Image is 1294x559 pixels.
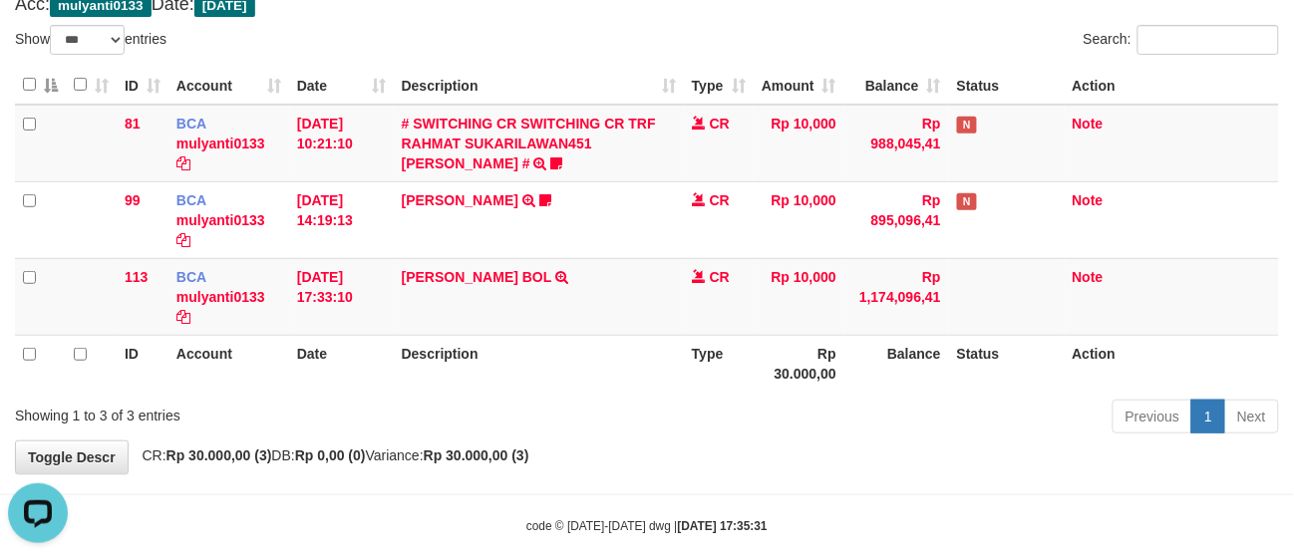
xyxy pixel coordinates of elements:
a: mulyanti0133 [176,136,265,151]
td: Rp 988,045,41 [844,105,949,182]
a: Next [1224,400,1279,433]
td: Rp 10,000 [754,105,844,182]
strong: Rp 30.000,00 (3) [166,447,272,463]
th: Action [1065,335,1279,392]
a: Note [1073,269,1104,285]
th: Date: activate to sort column ascending [289,66,394,105]
span: CR [710,116,730,132]
a: [PERSON_NAME] [402,192,518,208]
span: BCA [176,269,206,285]
td: Rp 1,174,096,41 [844,258,949,335]
select: Showentries [50,25,125,55]
a: Copy mulyanti0133 to clipboard [176,309,190,325]
span: Has Note [957,117,977,134]
th: Account [168,335,289,392]
th: Type: activate to sort column ascending [684,66,754,105]
a: Copy mulyanti0133 to clipboard [176,232,190,248]
div: Showing 1 to 3 of 3 entries [15,398,524,425]
a: mulyanti0133 [176,212,265,228]
th: Description [394,335,684,392]
td: [DATE] 17:33:10 [289,258,394,335]
span: BCA [176,192,206,208]
th: : activate to sort column descending [15,66,66,105]
th: Balance: activate to sort column ascending [844,66,949,105]
a: Note [1073,116,1104,132]
span: CR [710,192,730,208]
span: CR: DB: Variance: [133,447,529,463]
span: 81 [125,116,141,132]
a: Copy mulyanti0133 to clipboard [176,155,190,171]
th: Description: activate to sort column ascending [394,66,684,105]
strong: [DATE] 17:35:31 [678,519,768,533]
span: 99 [125,192,141,208]
th: Amount: activate to sort column ascending [754,66,844,105]
input: Search: [1137,25,1279,55]
th: Type [684,335,754,392]
a: Toggle Descr [15,440,129,474]
label: Search: [1084,25,1279,55]
th: Rp 30.000,00 [754,335,844,392]
button: Open LiveChat chat widget [8,8,68,68]
th: Status [949,335,1065,392]
a: 1 [1191,400,1225,433]
span: 113 [125,269,148,285]
th: Date [289,335,394,392]
label: Show entries [15,25,166,55]
th: Balance [844,335,949,392]
th: ID [117,335,168,392]
span: BCA [176,116,206,132]
td: [DATE] 10:21:10 [289,105,394,182]
span: CR [710,269,730,285]
th: Action [1065,66,1279,105]
a: Note [1073,192,1104,208]
th: : activate to sort column ascending [66,66,117,105]
strong: Rp 0,00 (0) [295,447,366,463]
a: [PERSON_NAME] BOL [402,269,552,285]
a: # SWITCHING CR SWITCHING CR TRF RAHMAT SUKARILAWAN451 [PERSON_NAME] # [402,116,656,171]
a: Previous [1113,400,1192,433]
strong: Rp 30.000,00 (3) [424,447,529,463]
a: mulyanti0133 [176,289,265,305]
td: Rp 10,000 [754,181,844,258]
th: Account: activate to sort column ascending [168,66,289,105]
th: Status [949,66,1065,105]
td: [DATE] 14:19:13 [289,181,394,258]
td: Rp 895,096,41 [844,181,949,258]
td: Rp 10,000 [754,258,844,335]
th: ID: activate to sort column ascending [117,66,168,105]
span: Has Note [957,193,977,210]
small: code © [DATE]-[DATE] dwg | [526,519,768,533]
